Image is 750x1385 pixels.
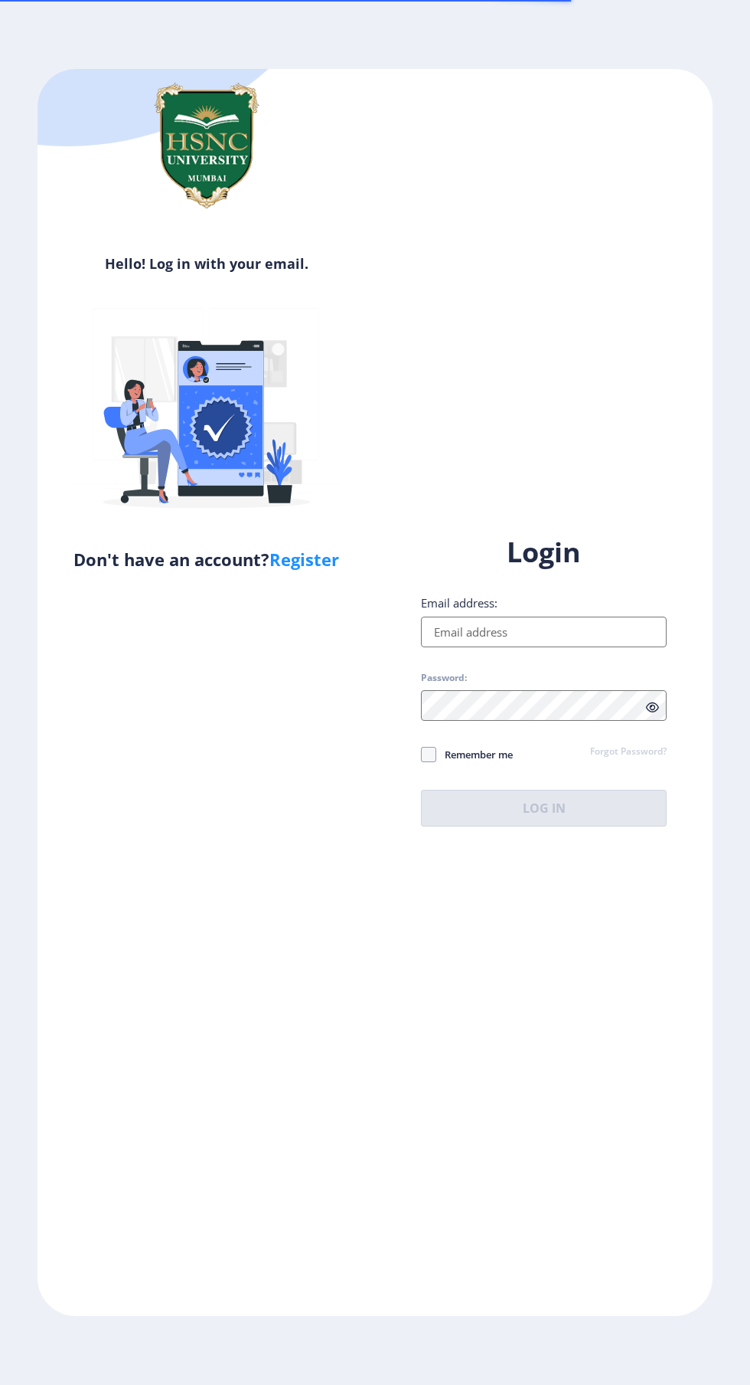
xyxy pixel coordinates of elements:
[421,595,497,611] label: Email address:
[130,69,283,222] img: hsnc.png
[73,279,341,547] img: Verified-rafiki.svg
[421,617,667,647] input: Email address
[590,745,667,759] a: Forgot Password?
[421,534,667,571] h1: Login
[421,790,667,827] button: Log In
[49,254,364,273] h6: Hello! Log in with your email.
[269,548,339,571] a: Register
[421,672,467,684] label: Password:
[436,745,513,764] span: Remember me
[49,547,364,571] h5: Don't have an account?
